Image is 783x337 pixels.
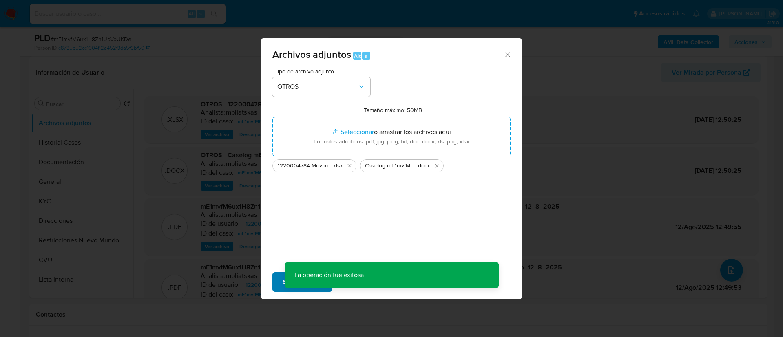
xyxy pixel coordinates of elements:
span: a [365,52,367,60]
button: Eliminar 1220004784 Movimientos.xlsx [345,161,354,171]
span: 1220004784 Movimientos [278,162,332,170]
button: Subir archivo [272,272,332,292]
p: La operación fue exitosa [285,262,374,288]
button: Cerrar [504,51,511,58]
span: Archivos adjuntos [272,47,351,62]
ul: Archivos seleccionados [272,156,511,172]
span: Alt [354,52,361,60]
label: Tamaño máximo: 50MB [364,106,422,114]
button: OTROS [272,77,370,97]
span: .xlsx [332,162,343,170]
span: Caselog mE1mvfM6ux1H8Zn1UpVpUKDe_2025_07_18_13_18_28 [365,162,417,170]
span: Tipo de archivo adjunto [274,68,372,74]
button: Eliminar Caselog mE1mvfM6ux1H8Zn1UpVpUKDe_2025_07_18_13_18_28.docx [432,161,442,171]
span: Subir archivo [283,273,322,291]
span: .docx [417,162,430,170]
span: Cancelar [346,273,373,291]
span: OTROS [277,83,357,91]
